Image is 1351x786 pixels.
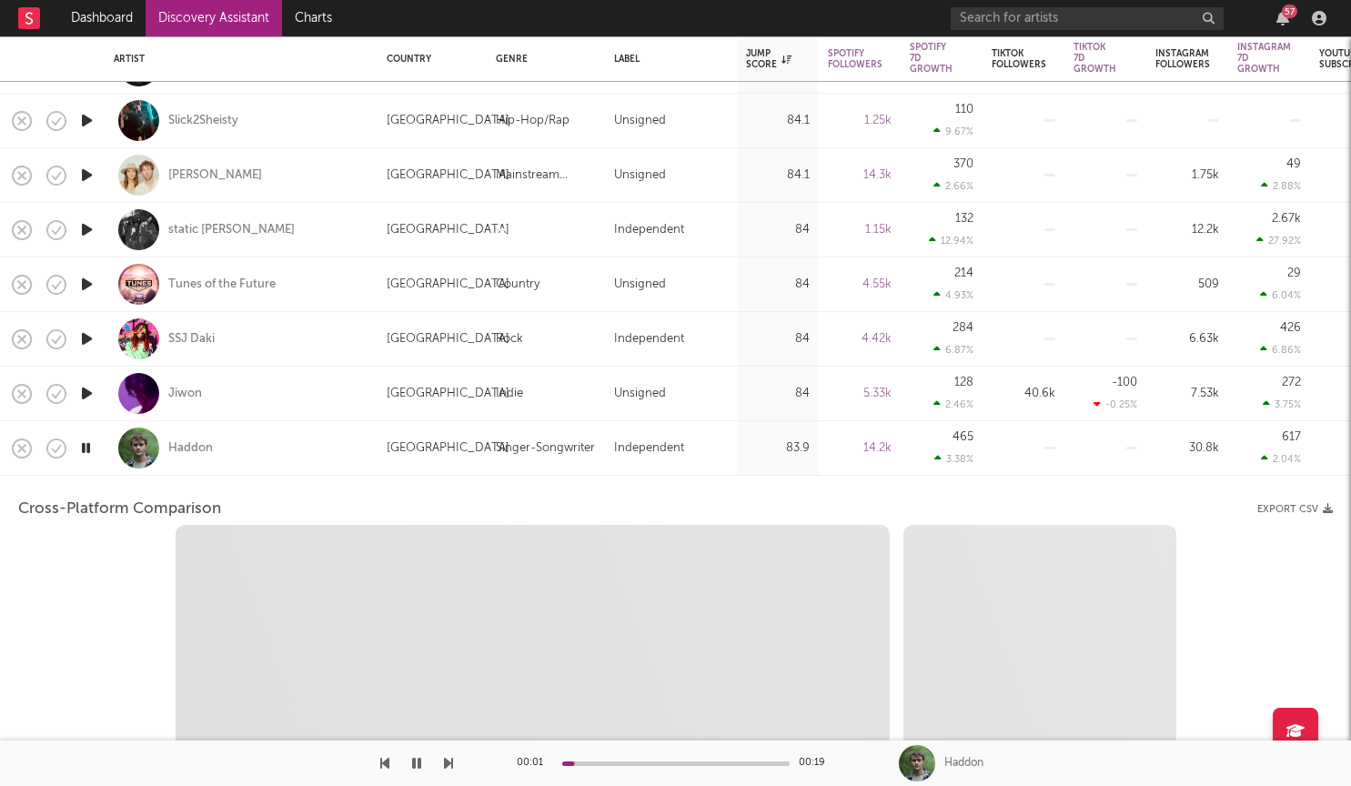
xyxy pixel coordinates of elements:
div: 6.63k [1155,328,1219,350]
div: 2.46 % [933,398,973,410]
div: 2.66 % [933,180,973,192]
div: 14.2k [828,438,892,459]
div: Country [496,274,539,296]
div: 426 [1280,322,1301,334]
div: 6.04 % [1260,289,1301,301]
div: 5.33k [828,383,892,405]
div: 6.86 % [1260,344,1301,356]
div: Independent [614,219,684,241]
div: 110 [955,104,973,116]
div: -0.25 % [1094,398,1137,410]
div: Unsigned [614,110,666,132]
div: 509 [1155,274,1219,296]
div: static [PERSON_NAME] [168,222,295,238]
div: Label [614,54,719,65]
div: 272 [1282,377,1301,388]
div: Rock [496,328,523,350]
div: Instagram Followers [1155,48,1210,70]
div: 1.75k [1155,165,1219,186]
div: 3.75 % [1263,398,1301,410]
div: [GEOGRAPHIC_DATA] [387,219,509,241]
div: Independent [614,438,684,459]
span: Cross-Platform Comparison [18,499,221,520]
div: [GEOGRAPHIC_DATA] [387,165,509,186]
div: Tiktok 7D Growth [1074,42,1116,75]
div: 30.8k [1155,438,1219,459]
a: SSJ Daki [168,331,215,348]
div: 29 [1287,267,1301,279]
div: 84.1 [746,110,810,132]
div: Genre [496,54,587,65]
a: [PERSON_NAME] [168,167,262,184]
a: Haddon [168,440,213,457]
div: Jump Score [746,48,791,70]
div: [GEOGRAPHIC_DATA] [387,383,509,405]
div: Artist [114,54,359,65]
div: Unsigned [614,165,666,186]
div: 6.87 % [933,344,973,356]
div: 84.1 [746,165,810,186]
div: 284 [953,322,973,334]
div: 214 [954,267,973,279]
div: Indie [496,383,523,405]
div: 9.67 % [933,126,973,137]
div: 617 [1282,431,1301,443]
div: [GEOGRAPHIC_DATA] [387,274,509,296]
div: Country [387,54,469,65]
div: [GEOGRAPHIC_DATA] [387,438,509,459]
div: 1.15k [828,219,892,241]
div: 84 [746,383,810,405]
div: 84 [746,219,810,241]
div: 132 [955,213,973,225]
div: 3.38 % [934,453,973,465]
a: Tunes of the Future [168,277,276,293]
div: 84 [746,274,810,296]
input: Search for artists [951,7,1224,30]
a: Jiwon [168,386,202,402]
div: 27.92 % [1256,235,1301,247]
div: Unsigned [614,274,666,296]
div: [GEOGRAPHIC_DATA] [387,110,509,132]
div: Singer-Songwriter [496,438,595,459]
div: 2.04 % [1261,453,1301,465]
div: 1.25k [828,110,892,132]
div: Haddon [944,755,983,771]
div: Spotify Followers [828,48,882,70]
div: 465 [953,431,973,443]
div: 57 [1282,5,1297,18]
div: Instagram 7D Growth [1237,42,1291,75]
div: 370 [953,158,973,170]
div: Spotify 7D Growth [910,42,953,75]
div: Independent [614,328,684,350]
div: 14.3k [828,165,892,186]
div: 84 [746,328,810,350]
div: 4.42k [828,328,892,350]
div: 4.93 % [933,289,973,301]
div: 40.6k [992,383,1055,405]
div: Hip-Hop/Rap [496,110,570,132]
div: 83.9 [746,438,810,459]
div: 7.53k [1155,383,1219,405]
div: 128 [954,377,973,388]
div: -100 [1112,377,1137,388]
a: Slick2Sheisty [168,113,238,129]
div: Unsigned [614,383,666,405]
div: Mainstream Electronic [496,165,596,186]
div: Tiktok Followers [992,48,1046,70]
div: 00:19 [799,752,835,774]
button: Export CSV [1257,504,1333,515]
div: 00:01 [517,752,553,774]
div: 2.67k [1272,213,1301,225]
div: 2.88 % [1261,180,1301,192]
button: 57 [1276,11,1289,25]
div: 12.94 % [929,235,973,247]
div: 49 [1286,158,1301,170]
div: [GEOGRAPHIC_DATA] [387,328,509,350]
div: 12.2k [1155,219,1219,241]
